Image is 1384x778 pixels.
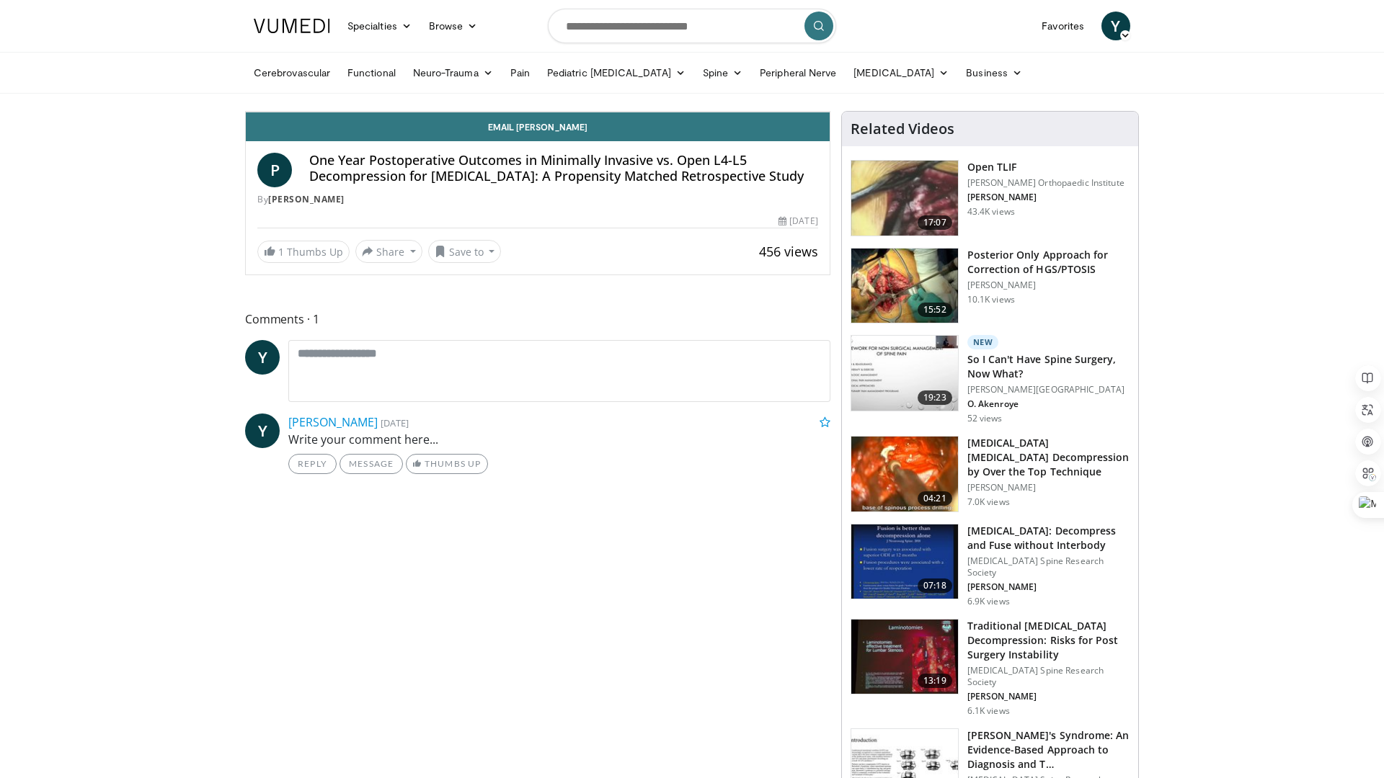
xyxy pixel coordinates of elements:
a: [PERSON_NAME] [268,193,345,205]
a: 1 Thumbs Up [257,241,350,263]
p: 6.9K views [967,596,1010,607]
img: 5bc800f5-1105-408a-bbac-d346e50c89d5.150x105_q85_crop-smart_upscale.jpg [851,437,958,511]
div: [DATE] [778,215,817,228]
p: O. Akenroye [967,398,1130,410]
img: c4373fc0-6c06-41b5-9b74-66e3a29521fb.150x105_q85_crop-smart_upscale.jpg [851,336,958,411]
button: Share [355,240,422,263]
span: 07:18 [918,578,952,593]
a: Cerebrovascular [245,58,339,87]
img: VuMedi Logo [254,19,330,33]
span: 15:52 [918,303,952,317]
a: Specialties [339,12,420,40]
a: [MEDICAL_DATA] [845,58,957,87]
a: Favorites [1033,12,1093,40]
span: 04:21 [918,491,952,506]
h3: Traditional [MEDICAL_DATA] Decompression: Risks for Post Surgery Instability [967,619,1130,662]
img: 5e876a87-51da-405d-9c40-1020f1f086d6.150x105_q85_crop-smart_upscale.jpg [851,620,958,694]
span: 13:19 [918,674,952,688]
a: 13:19 Traditional [MEDICAL_DATA] Decompression: Risks for Post Surgery Instability [MEDICAL_DATA]... [851,619,1130,717]
h3: [MEDICAL_DATA] [MEDICAL_DATA] Decompression by Over the Top Technique [967,436,1130,479]
h4: Related Videos [851,120,954,138]
button: Save to [428,240,502,263]
img: AMFAUBLRvnRX8J4n4xMDoxOjByO_JhYE.150x105_q85_crop-smart_upscale.jpg [851,249,958,323]
p: [PERSON_NAME] [967,280,1130,291]
a: [PERSON_NAME] [288,414,378,430]
span: 456 views [759,243,818,260]
a: Spine [694,58,751,87]
a: Y [1101,12,1130,40]
a: Browse [420,12,487,40]
a: 15:52 Posterior Only Approach for Correction of HGS/PTOSIS [PERSON_NAME] 10.1K views [851,248,1130,324]
p: 7.0K views [967,496,1010,508]
a: Y [245,413,280,448]
a: Functional [339,58,404,87]
p: [MEDICAL_DATA] Spine Research Society [967,665,1130,688]
h4: One Year Postoperative Outcomes in Minimally Invasive vs. Open L4-L5 Decompression for [MEDICAL_D... [309,153,818,184]
a: Message [340,454,403,474]
p: [PERSON_NAME] Orthopaedic Institute [967,177,1124,189]
span: 17:07 [918,215,952,230]
p: [MEDICAL_DATA] Spine Research Society [967,555,1130,578]
a: P [257,153,292,187]
p: [PERSON_NAME] [967,482,1130,493]
div: By [257,193,818,206]
span: 1 [278,245,284,259]
h3: Open TLIF [967,160,1124,174]
p: [PERSON_NAME] [967,192,1124,203]
p: [PERSON_NAME][GEOGRAPHIC_DATA] [967,384,1130,395]
a: Y [245,340,280,375]
img: 87433_0000_3.png.150x105_q85_crop-smart_upscale.jpg [851,161,958,236]
input: Search topics, interventions [548,9,836,43]
img: 97801bed-5de1-4037-bed6-2d7170b090cf.150x105_q85_crop-smart_upscale.jpg [851,524,958,599]
a: 19:23 New So I Can't Have Spine Surgery, Now What? [PERSON_NAME][GEOGRAPHIC_DATA] O. Akenroye 52 ... [851,335,1130,424]
a: 07:18 [MEDICAL_DATA]: Decompress and Fuse without Interbody [MEDICAL_DATA] Spine Research Society... [851,524,1130,607]
span: Comments 1 [245,310,830,328]
a: Pediatric [MEDICAL_DATA] [538,58,694,87]
p: 43.4K views [967,206,1015,218]
a: Pain [502,58,538,87]
a: Thumbs Up [406,454,487,474]
h3: [MEDICAL_DATA]: Decompress and Fuse without Interbody [967,524,1130,553]
h3: Posterior Only Approach for Correction of HGS/PTOSIS [967,248,1130,277]
h3: So I Can't Have Spine Surgery, Now What? [967,352,1130,381]
a: 17:07 Open TLIF [PERSON_NAME] Orthopaedic Institute [PERSON_NAME] 43.4K views [851,160,1130,236]
a: 04:21 [MEDICAL_DATA] [MEDICAL_DATA] Decompression by Over the Top Technique [PERSON_NAME] 7.0K views [851,436,1130,512]
a: Email [PERSON_NAME] [246,112,830,141]
a: Neuro-Trauma [404,58,502,87]
p: 10.1K views [967,294,1015,305]
p: 6.1K views [967,705,1010,717]
p: 52 views [967,413,1003,424]
a: Peripheral Nerve [751,58,845,87]
p: [PERSON_NAME] [967,691,1130,702]
h3: [PERSON_NAME]'s Syndrome: An Evidence-Based Approach to Diagnosis and T… [967,728,1130,772]
span: 19:23 [918,390,952,405]
p: New [967,335,999,349]
a: Business [957,58,1031,87]
a: Reply [288,454,337,474]
p: [PERSON_NAME] [967,581,1130,593]
small: [DATE] [381,416,409,429]
p: Write your comment here... [288,431,830,448]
